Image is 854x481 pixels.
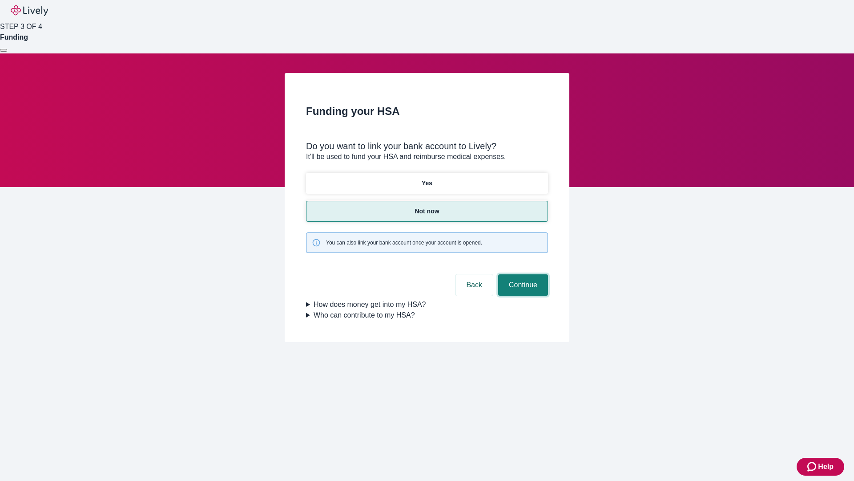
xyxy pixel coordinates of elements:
p: It'll be used to fund your HSA and reimburse medical expenses. [306,151,548,162]
summary: Who can contribute to my HSA? [306,310,548,321]
div: Do you want to link your bank account to Lively? [306,141,548,151]
button: Continue [498,274,548,296]
img: Lively [11,5,48,16]
summary: How does money get into my HSA? [306,299,548,310]
svg: Zendesk support icon [807,461,818,472]
button: Zendesk support iconHelp [797,458,844,476]
h2: Funding your HSA [306,103,548,119]
button: Back [455,274,493,296]
button: Yes [306,173,548,194]
p: Not now [415,207,439,216]
button: Not now [306,201,548,222]
span: Help [818,461,834,472]
span: You can also link your bank account once your account is opened. [326,239,482,247]
p: Yes [422,179,432,188]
